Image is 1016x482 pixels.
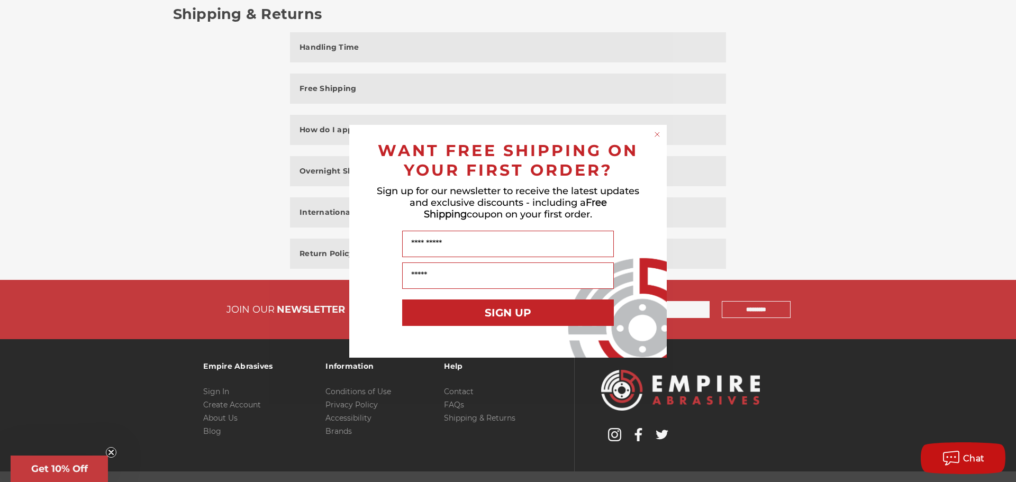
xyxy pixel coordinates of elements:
[402,299,614,326] button: SIGN UP
[652,129,663,140] button: Close dialog
[377,185,639,220] span: Sign up for our newsletter to receive the latest updates and exclusive discounts - including a co...
[963,453,985,463] span: Chat
[921,442,1005,474] button: Chat
[378,141,638,180] span: WANT FREE SHIPPING ON YOUR FIRST ORDER?
[424,197,607,220] span: Free Shipping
